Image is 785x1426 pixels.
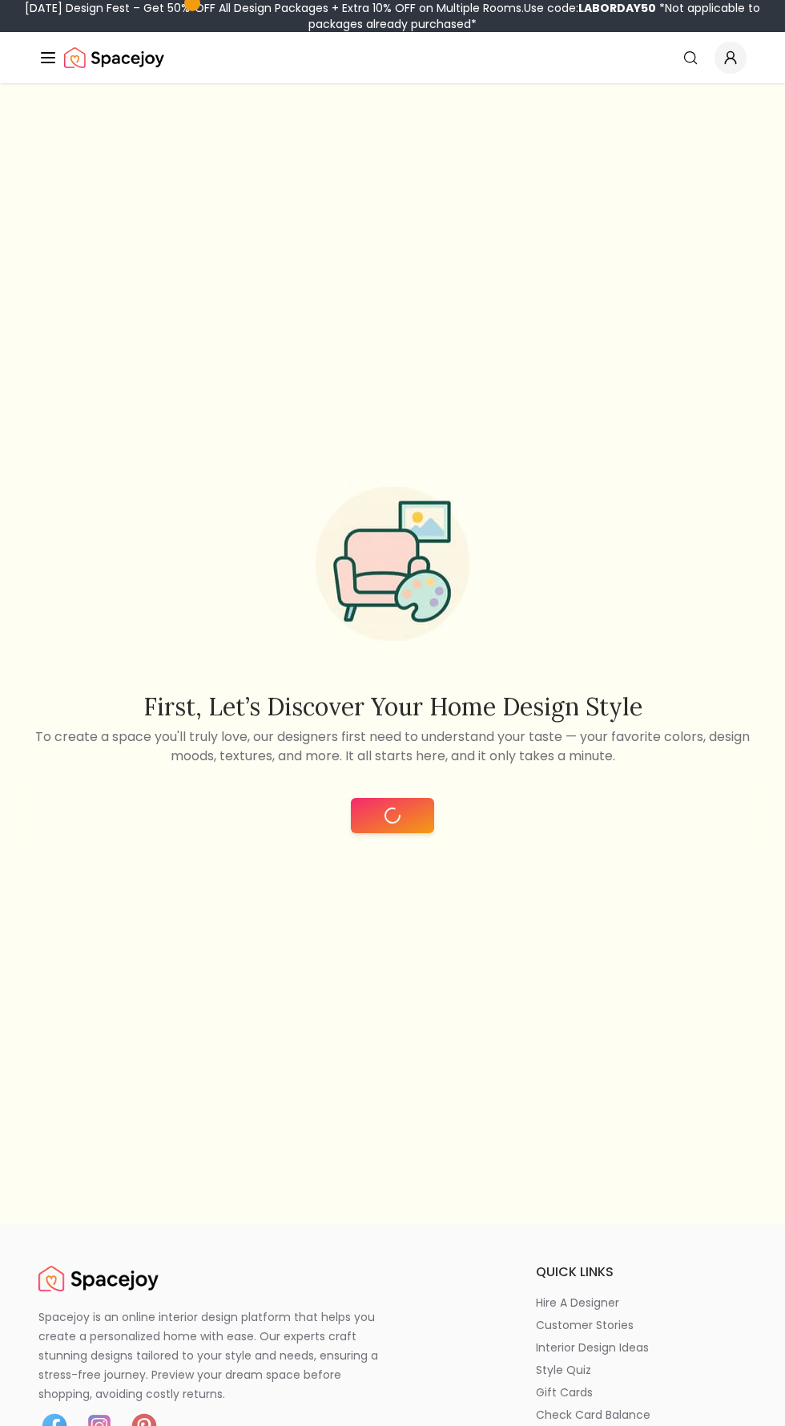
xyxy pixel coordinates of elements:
a: Spacejoy [38,1263,159,1295]
img: Spacejoy Logo [38,1263,159,1295]
p: gift cards [536,1384,593,1400]
a: hire a designer [536,1295,747,1311]
p: Spacejoy is an online interior design platform that helps you create a personalized home with eas... [38,1307,397,1404]
img: Start Style Quiz Illustration [290,461,495,667]
p: interior design ideas [536,1339,649,1356]
a: customer stories [536,1317,747,1333]
nav: Global [38,32,747,83]
p: To create a space you'll truly love, our designers first need to understand your taste — your fav... [13,727,772,766]
p: hire a designer [536,1295,619,1311]
a: interior design ideas [536,1339,747,1356]
p: style quiz [536,1362,591,1378]
a: check card balance [536,1407,747,1423]
p: customer stories [536,1317,634,1333]
h2: First, let’s discover your home design style [13,692,772,721]
img: Spacejoy Logo [64,42,164,74]
a: gift cards [536,1384,747,1400]
a: style quiz [536,1362,747,1378]
a: Spacejoy [64,42,164,74]
p: check card balance [536,1407,650,1423]
h6: quick links [536,1263,747,1282]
